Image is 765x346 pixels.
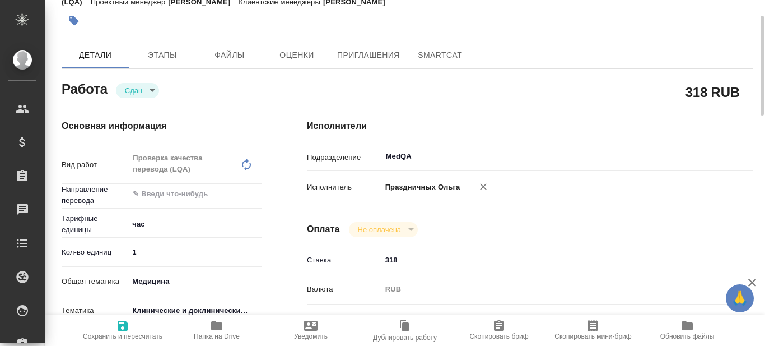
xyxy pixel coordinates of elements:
button: Удалить исполнителя [471,174,496,199]
span: Дублировать работу [373,334,437,342]
button: Скопировать мини-бриф [546,315,640,346]
button: Папка на Drive [170,315,264,346]
span: Детали [68,48,122,62]
p: Направление перевода [62,184,128,206]
span: 🙏 [730,287,749,310]
p: Подразделение [307,152,381,163]
div: час [128,215,262,234]
p: Вид работ [62,159,128,170]
input: ✎ Введи что-нибудь [128,244,262,260]
h4: Оплата [307,223,340,236]
div: Сдан [349,222,418,237]
span: Файлы [203,48,256,62]
h4: Исполнители [307,119,753,133]
button: Дублировать работу [358,315,452,346]
span: SmartCat [413,48,467,62]
button: Обновить файлы [640,315,734,346]
button: Добавить тэг [62,8,86,33]
button: 🙏 [726,284,754,312]
p: Ставка [307,255,381,266]
p: Общая тематика [62,276,128,287]
h2: 318 RUB [685,82,740,102]
p: Исполнитель [307,182,381,193]
h4: Основная информация [62,119,262,133]
button: Скопировать бриф [452,315,546,346]
div: Сдан [116,83,159,98]
span: Скопировать мини-бриф [554,333,631,340]
span: Папка на Drive [194,333,240,340]
span: Приглашения [337,48,400,62]
div: Медицина [128,272,262,291]
h2: Работа [62,78,108,98]
button: Open [256,193,258,195]
span: Этапы [136,48,189,62]
p: Праздничных Ольга [381,182,460,193]
button: Сохранить и пересчитать [76,315,170,346]
input: ✎ Введи что-нибудь [132,187,221,201]
span: Оценки [270,48,324,62]
p: Кол-во единиц [62,247,128,258]
p: Тарифные единицы [62,213,128,236]
span: Сохранить и пересчитать [83,333,162,340]
span: Обновить файлы [660,333,715,340]
span: Скопировать бриф [469,333,528,340]
span: Уведомить [294,333,328,340]
div: RUB [381,280,716,299]
input: ✎ Введи что-нибудь [381,252,716,268]
button: Open [710,155,712,158]
button: Не оплачена [354,225,404,234]
button: Уведомить [264,315,358,346]
button: Сдан [122,86,146,95]
p: Тематика [62,305,128,316]
div: Клинические и доклинические исследования [128,301,262,320]
p: Валюта [307,284,381,295]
